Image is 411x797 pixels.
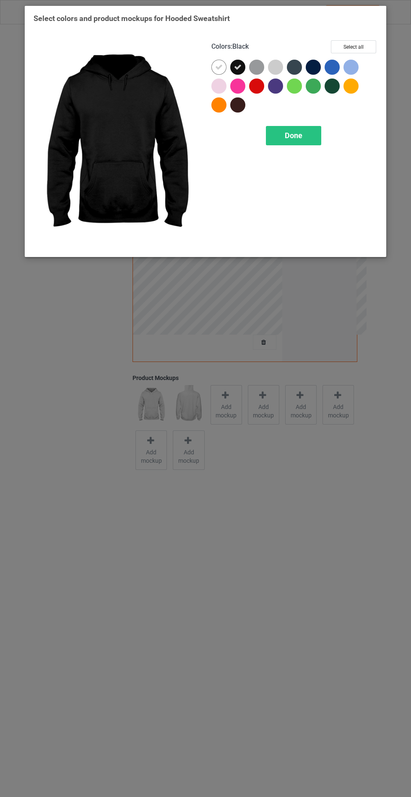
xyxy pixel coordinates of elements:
span: Colors [211,42,231,50]
button: Select all [331,40,376,53]
span: Done [285,131,302,140]
span: Black [232,42,249,50]
h4: : [211,42,249,51]
img: regular.jpg [34,40,200,248]
span: Select colors and product mockups for Hooded Sweatshirt [34,14,230,23]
